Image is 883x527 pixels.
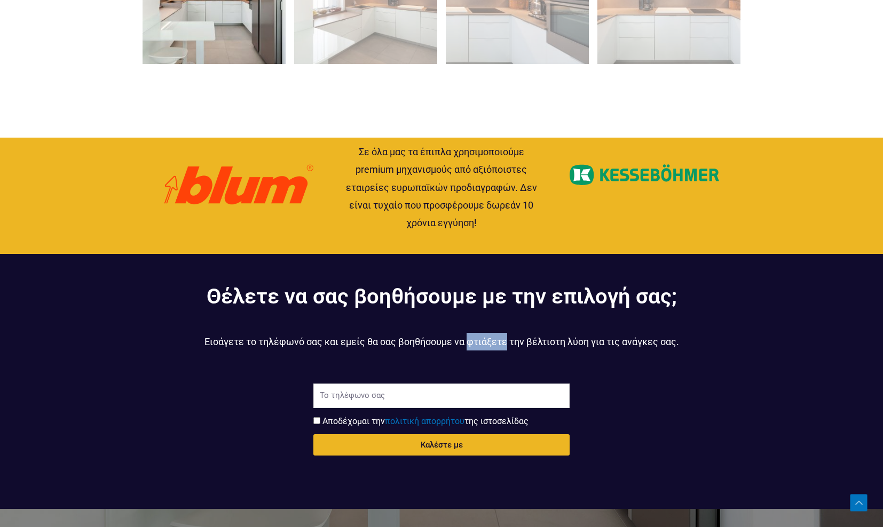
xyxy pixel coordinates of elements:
[143,286,740,307] h2: Θέλετε να σας βοηθήσουμε με την επιλογή σας;
[143,333,740,350] p: Εισάγετε το τηλέφωνό σας και εμείς θα σας βοηθήσουμε να φτιάξετε την βέλτιστη λύση για τις ανάγκε...
[345,143,538,232] p: Σε όλα μας τα έπιπλα χρησιμοποιούμε premium μηχανισμούς από αξιόποιστες εταιρείες ευρωπαϊκών προδ...
[322,416,529,426] label: Αποδέχομαι την της ιστοσελίδας
[421,441,463,449] span: Καλέστε με
[385,416,464,426] a: πολιτική απορρήτου
[164,164,313,205] img: Μηχανισμοί BLUM
[313,434,570,456] button: Καλέστε με
[313,384,570,408] input: Το τηλέφωνο σας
